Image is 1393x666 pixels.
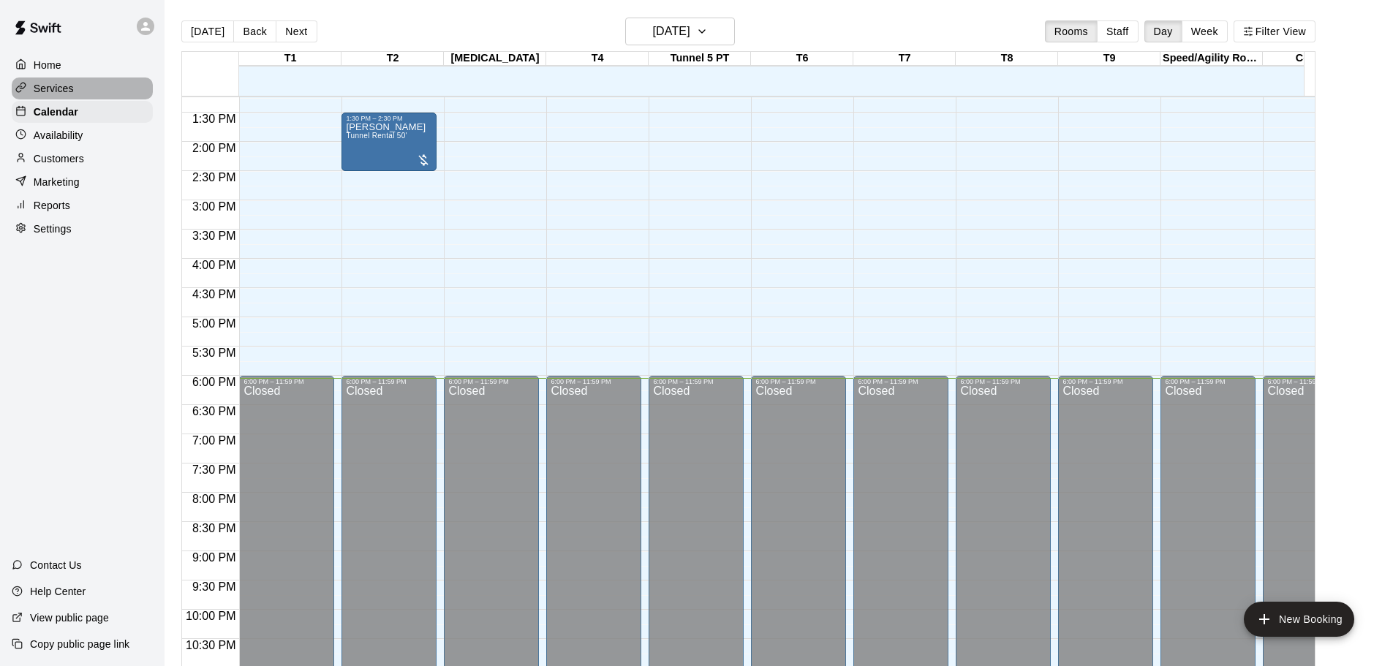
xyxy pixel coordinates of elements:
button: Week [1182,20,1228,42]
p: Customers [34,151,84,166]
p: Marketing [34,175,80,189]
div: 6:00 PM – 11:59 PM [346,378,432,385]
p: View public page [30,610,109,625]
div: 6:00 PM – 11:59 PM [1165,378,1251,385]
span: 10:30 PM [182,639,239,651]
span: 5:00 PM [189,317,240,330]
div: T7 [853,52,956,66]
span: 1:30 PM [189,113,240,125]
span: 10:00 PM [182,610,239,622]
div: T6 [751,52,853,66]
div: T9 [1058,52,1160,66]
span: 6:30 PM [189,405,240,417]
p: Help Center [30,584,86,599]
span: 9:00 PM [189,551,240,564]
p: Services [34,81,74,96]
span: 5:30 PM [189,347,240,359]
p: Availability [34,128,83,143]
p: Calendar [34,105,78,119]
p: Contact Us [30,558,82,572]
div: T1 [239,52,341,66]
p: Copy public page link [30,637,129,651]
div: Tunnel 5 PT [649,52,751,66]
button: Staff [1097,20,1139,42]
span: 8:00 PM [189,493,240,505]
button: add [1244,602,1354,637]
a: Availability [12,124,153,146]
div: 6:00 PM – 11:59 PM [960,378,1046,385]
a: Customers [12,148,153,170]
button: [DATE] [625,18,735,45]
button: Rooms [1045,20,1098,42]
a: Reports [12,194,153,216]
h6: [DATE] [653,21,690,42]
button: Filter View [1234,20,1315,42]
a: Marketing [12,171,153,193]
span: 2:00 PM [189,142,240,154]
a: Settings [12,218,153,240]
p: Home [34,58,61,72]
div: 6:00 PM – 11:59 PM [858,378,944,385]
button: Day [1144,20,1182,42]
div: [MEDICAL_DATA] [444,52,546,66]
button: [DATE] [181,20,234,42]
div: 6:00 PM – 11:59 PM [244,378,330,385]
div: 6:00 PM – 11:59 PM [1062,378,1149,385]
div: 1:30 PM – 2:30 PM [346,115,432,122]
div: 6:00 PM – 11:59 PM [448,378,535,385]
div: 6:00 PM – 11:59 PM [755,378,842,385]
button: Back [233,20,276,42]
span: Tunnel Rental 50' [346,132,407,140]
div: T2 [341,52,444,66]
span: 3:00 PM [189,200,240,213]
div: T4 [546,52,649,66]
a: Services [12,77,153,99]
a: Calendar [12,101,153,123]
div: Speed/Agility Room [1160,52,1263,66]
div: 6:00 PM – 11:59 PM [1267,378,1354,385]
a: Home [12,54,153,76]
span: 7:00 PM [189,434,240,447]
span: 8:30 PM [189,522,240,534]
div: T8 [956,52,1058,66]
div: Court 1 [1263,52,1365,66]
span: 7:30 PM [189,463,240,476]
span: 2:30 PM [189,171,240,183]
div: 6:00 PM – 11:59 PM [653,378,739,385]
button: Next [276,20,317,42]
span: 9:30 PM [189,580,240,593]
span: 4:30 PM [189,288,240,300]
p: Settings [34,222,72,236]
span: 3:30 PM [189,230,240,242]
span: 4:00 PM [189,259,240,271]
p: Reports [34,198,70,213]
span: 6:00 PM [189,376,240,388]
div: 1:30 PM – 2:30 PM: Trey romay [341,113,437,171]
div: 6:00 PM – 11:59 PM [551,378,637,385]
